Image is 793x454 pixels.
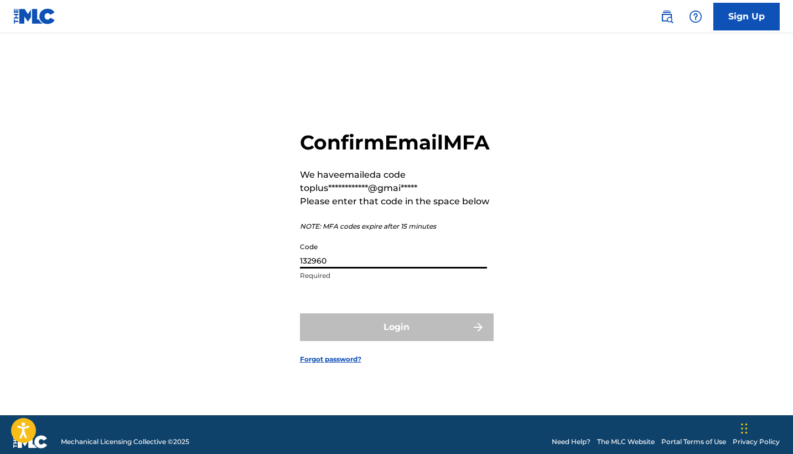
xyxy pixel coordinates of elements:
p: Please enter that code in the space below [300,195,494,208]
div: Help [685,6,707,28]
img: search [660,10,673,23]
iframe: Chat Widget [738,401,793,454]
div: Drag [741,412,748,445]
a: Portal Terms of Use [661,437,726,447]
img: MLC Logo [13,8,56,24]
a: The MLC Website [597,437,655,447]
img: logo [13,435,48,448]
a: Public Search [656,6,678,28]
h2: Confirm Email MFA [300,130,494,155]
p: Required [300,271,487,281]
a: Privacy Policy [733,437,780,447]
a: Need Help? [552,437,590,447]
p: NOTE: MFA codes expire after 15 minutes [300,221,494,231]
span: Mechanical Licensing Collective © 2025 [61,437,189,447]
a: Forgot password? [300,354,361,364]
img: help [689,10,702,23]
a: Sign Up [713,3,780,30]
